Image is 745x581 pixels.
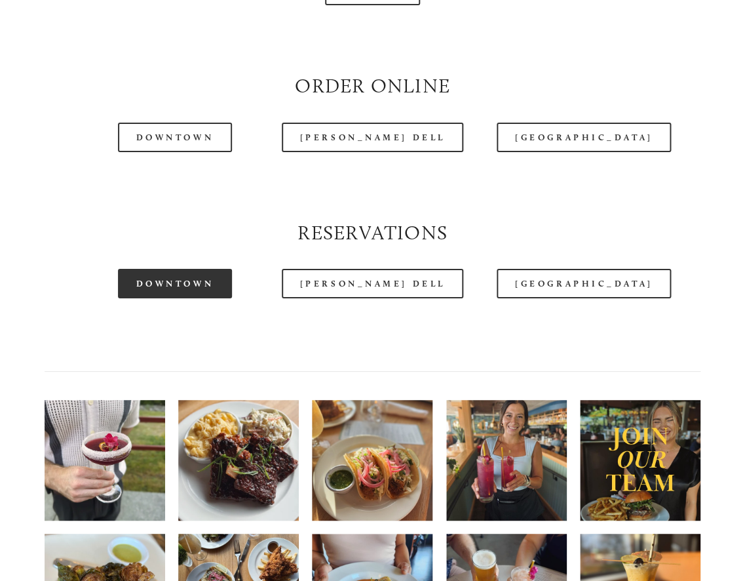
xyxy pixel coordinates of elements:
[45,380,165,540] img: Who else is melting in this heat? 🌺🧊🍹 Come hang out with us and enjoy your favorite perfectly chi...
[580,385,700,536] img: Want to work with a team that&rsquo;s excited about delivering exceptional hospitality? We&rsquo;...
[282,123,464,152] a: [PERSON_NAME] Dell
[45,72,700,100] h2: Order Online
[178,380,299,540] img: Peak summer calls for fall-off-the-bone barbecue ribs 🙌
[312,380,432,540] img: Time to unwind! It&rsquo;s officially happy hour ✨
[497,123,671,152] a: [GEOGRAPHIC_DATA]
[118,269,232,298] a: Downtown
[282,269,464,298] a: [PERSON_NAME] Dell
[118,123,232,152] a: Downtown
[497,269,671,298] a: [GEOGRAPHIC_DATA]
[45,219,700,247] h2: Reservations
[446,385,567,536] img: We&rsquo;re always featuring refreshing new cocktails on draft&mdash; ask your server about our d...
